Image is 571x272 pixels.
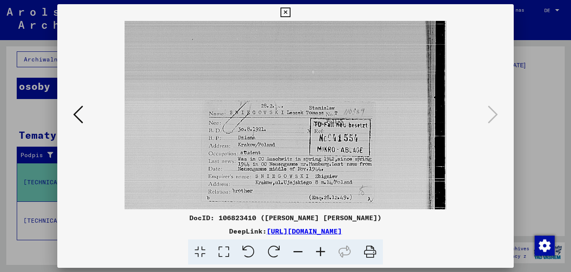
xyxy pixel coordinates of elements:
[229,227,267,235] font: DeepLink:
[267,227,342,235] a: [URL][DOMAIN_NAME]
[535,236,555,256] img: Zmiana zgody
[189,214,382,222] font: DocID: 106823410 ([PERSON_NAME] [PERSON_NAME])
